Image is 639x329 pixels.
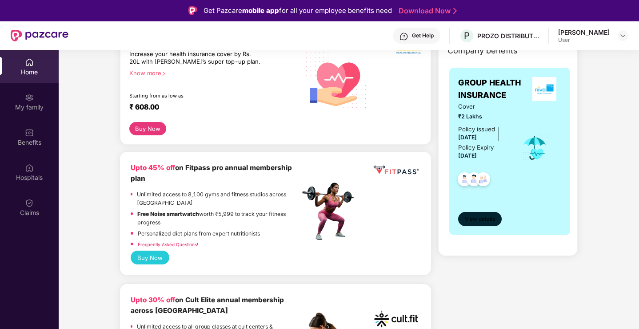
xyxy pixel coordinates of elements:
[558,37,610,44] div: User
[454,170,475,191] img: svg+xml;base64,PHN2ZyB4bWxucz0iaHR0cDovL3d3dy53My5vcmcvMjAwMC9zdmciIHdpZHRoPSI0OC45NDMiIGhlaWdodD...
[129,69,295,76] div: Know more
[412,32,434,39] div: Get Help
[161,71,166,76] span: right
[520,133,549,162] img: icon
[458,125,495,134] div: Policy issued
[447,45,518,57] span: Company benefits
[399,32,408,41] img: svg+xml;base64,PHN2ZyBpZD0iSGVscC0zMngzMiIgeG1sbnM9Imh0dHA6Ly93d3cudzMub3JnLzIwMDAvc3ZnIiB3aWR0aD...
[458,143,494,152] div: Policy Expiry
[300,180,362,243] img: fpp.png
[11,30,68,41] img: New Pazcare Logo
[131,163,292,183] b: on Fitpass pro annual membership plan
[25,199,34,207] img: svg+xml;base64,PHN2ZyBpZD0iQ2xhaW0iIHhtbG5zPSJodHRwOi8vd3d3LnczLm9yZy8yMDAwL3N2ZyIgd2lkdGg9IjIwIi...
[131,296,175,304] b: Upto 30% off
[25,58,34,67] img: svg+xml;base64,PHN2ZyBpZD0iSG9tZSIgeG1sbnM9Imh0dHA6Ly93d3cudzMub3JnLzIwMDAvc3ZnIiB3aWR0aD0iMjAiIG...
[472,170,494,191] img: svg+xml;base64,PHN2ZyB4bWxucz0iaHR0cDovL3d3dy53My5vcmcvMjAwMC9zdmciIHdpZHRoPSI0OC45NDMiIGhlaWdodD...
[131,296,284,315] b: on Cult Elite annual membership across [GEOGRAPHIC_DATA]
[458,102,508,111] span: Cover
[453,6,457,16] img: Stroke
[25,163,34,172] img: svg+xml;base64,PHN2ZyBpZD0iSG9zcGl0YWxzIiB4bWxucz0iaHR0cDovL3d3dy53My5vcmcvMjAwMC9zdmciIHdpZHRoPS...
[558,28,610,37] div: [PERSON_NAME]
[300,42,373,117] img: svg+xml;base64,PHN2ZyB4bWxucz0iaHR0cDovL3d3dy53My5vcmcvMjAwMC9zdmciIHhtbG5zOnhsaW5rPSJodHRwOi8vd3...
[25,93,34,102] img: svg+xml;base64,PHN2ZyB3aWR0aD0iMjAiIGhlaWdodD0iMjAiIHZpZXdCb3g9IjAgMCAyMCAyMCIgZmlsbD0ibm9uZSIgeG...
[619,32,627,39] img: svg+xml;base64,PHN2ZyBpZD0iRHJvcGRvd24tMzJ4MzIiIHhtbG5zPSJodHRwOi8vd3d3LnczLm9yZy8yMDAwL3N2ZyIgd2...
[458,152,477,159] span: [DATE]
[399,6,454,16] a: Download Now
[458,77,527,102] span: GROUP HEALTH INSURANCE
[137,190,300,207] p: Unlimited access to 8,100 gyms and fitness studios across [GEOGRAPHIC_DATA]
[458,134,477,141] span: [DATE]
[204,5,392,16] div: Get Pazcare for all your employee benefits need
[464,30,470,41] span: P
[131,251,169,264] button: Buy Now
[129,50,262,66] div: Increase your health insurance cover by Rs. 20L with [PERSON_NAME]’s super top-up plan.
[129,102,291,113] div: ₹ 608.00
[131,163,175,172] b: Upto 45% off
[188,6,197,15] img: Logo
[242,6,279,15] strong: mobile app
[463,170,485,191] img: svg+xml;base64,PHN2ZyB4bWxucz0iaHR0cDovL3d3dy53My5vcmcvMjAwMC9zdmciIHdpZHRoPSI0OC45NDMiIGhlaWdodD...
[137,211,199,217] strong: Free Noise smartwatch
[458,212,502,226] button: View details
[477,32,539,40] div: PROZO DISTRIBUTION PRIVATE LIMITED
[25,128,34,137] img: svg+xml;base64,PHN2ZyBpZD0iQmVuZWZpdHMiIHhtbG5zPSJodHRwOi8vd3d3LnczLm9yZy8yMDAwL3N2ZyIgd2lkdGg9Ij...
[129,93,262,99] div: Starting from as low as
[138,242,198,247] a: Frequently Asked Questions!
[129,122,166,135] button: Buy Now
[532,77,556,101] img: insurerLogo
[458,112,508,121] span: ₹2 Lakhs
[137,210,300,227] p: worth ₹5,999 to track your fitness progress
[372,162,420,178] img: fppp.png
[138,229,260,238] p: Personalized diet plans from expert nutritionists
[465,215,495,223] span: View details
